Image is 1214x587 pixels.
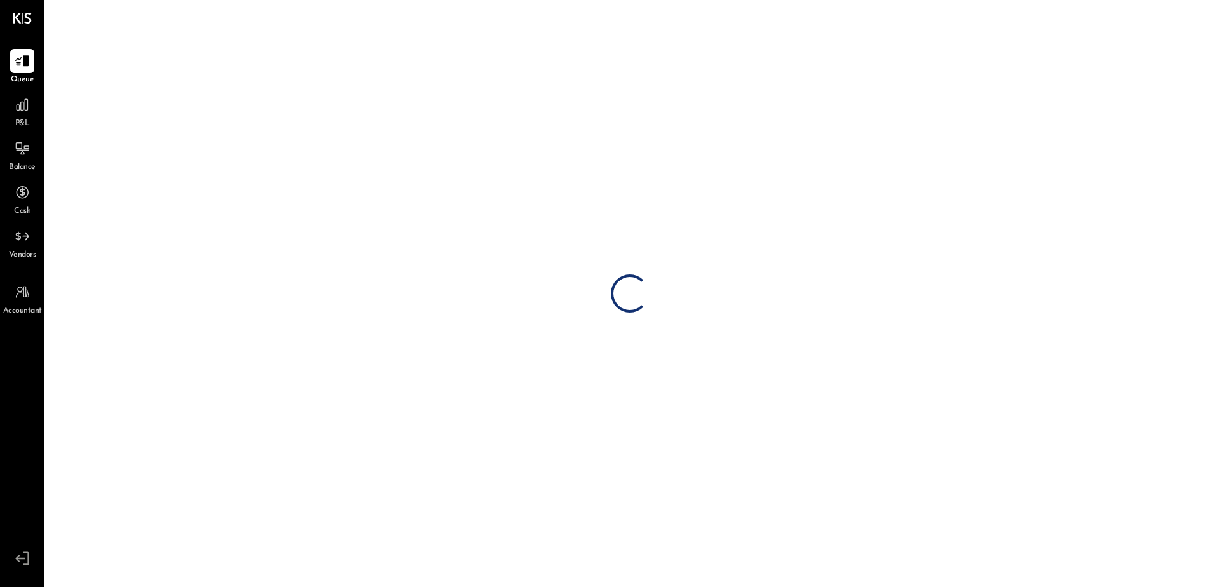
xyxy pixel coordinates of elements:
span: Vendors [9,250,36,261]
a: Balance [1,137,44,173]
span: Cash [14,206,30,217]
a: Accountant [1,280,44,317]
span: Balance [9,162,36,173]
a: Queue [1,49,44,86]
a: Cash [1,180,44,217]
span: Queue [11,74,34,86]
a: P&L [1,93,44,130]
a: Vendors [1,224,44,261]
span: P&L [15,118,30,130]
span: Accountant [3,306,42,317]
